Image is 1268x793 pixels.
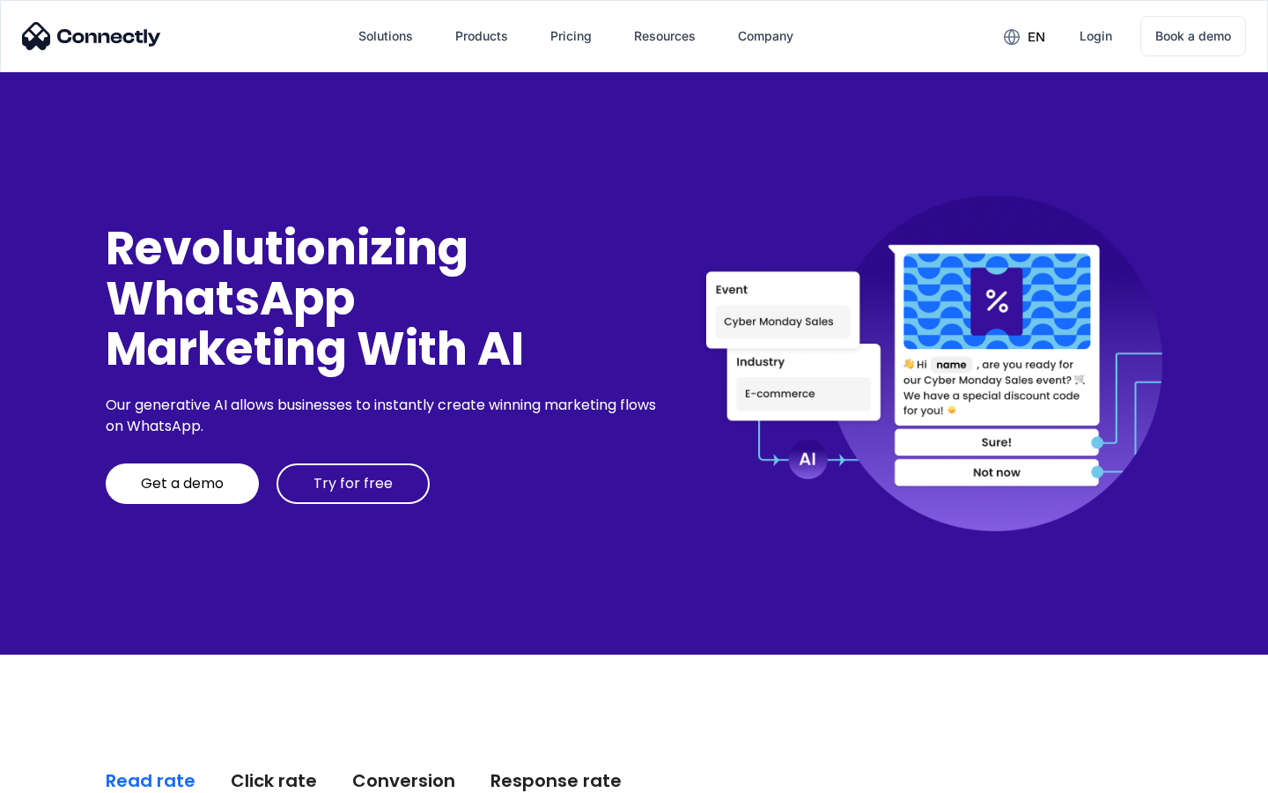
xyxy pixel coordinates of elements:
div: Try for free [313,475,393,493]
div: Pricing [550,24,592,48]
a: Login [1065,15,1126,57]
img: Connectly Logo [22,22,161,50]
div: Company [738,24,793,48]
div: Read rate [106,768,195,793]
div: Products [455,24,508,48]
a: Book a demo [1140,16,1246,56]
div: Revolutionizing WhatsApp Marketing With AI [106,223,662,374]
div: Login [1080,24,1112,48]
div: Resources [634,24,696,48]
div: Get a demo [141,475,224,493]
a: Get a demo [106,463,259,504]
div: en [1028,25,1045,49]
a: Try for free [276,463,430,504]
div: Our generative AI allows businesses to instantly create winning marketing flows on WhatsApp. [106,395,662,437]
a: Pricing [536,15,606,57]
div: Conversion [352,768,455,793]
div: Response rate [490,768,622,793]
div: Solutions [358,24,413,48]
div: Click rate [231,768,317,793]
